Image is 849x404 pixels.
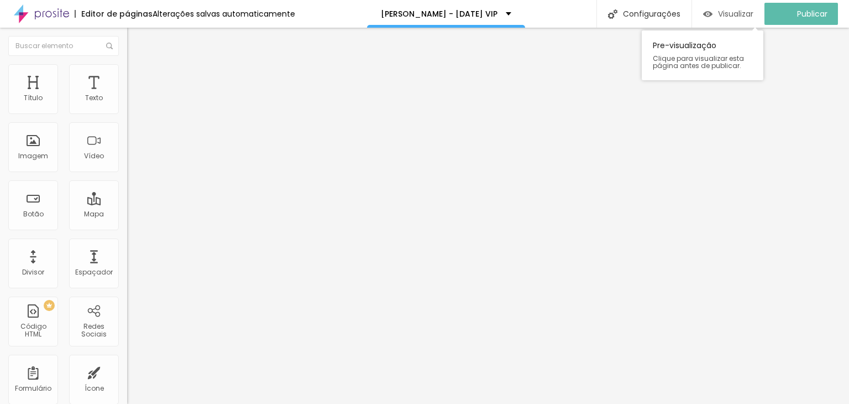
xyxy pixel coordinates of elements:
button: Publicar [764,3,838,25]
div: Botão [23,210,44,218]
img: Icone [608,9,617,19]
span: Clique para visualizar esta página antes de publicar. [653,55,752,69]
div: Divisor [22,268,44,276]
div: Mapa [84,210,104,218]
button: Visualizar [692,3,764,25]
span: Visualizar [718,9,753,18]
p: [PERSON_NAME] - [DATE] VIP [381,10,497,18]
div: Alterações salvas automaticamente [153,10,295,18]
div: Pre-visualização [642,30,763,80]
img: view-1.svg [703,9,712,19]
span: Publicar [797,9,827,18]
iframe: Editor [127,28,849,404]
div: Editor de páginas [75,10,153,18]
div: Código HTML [11,323,55,339]
img: Icone [106,43,113,49]
div: Vídeo [84,152,104,160]
div: Ícone [85,385,104,392]
div: Redes Sociais [72,323,116,339]
div: Formulário [15,385,51,392]
div: Imagem [18,152,48,160]
div: Texto [85,94,103,102]
div: Título [24,94,43,102]
div: Espaçador [75,268,113,276]
input: Buscar elemento [8,36,119,56]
